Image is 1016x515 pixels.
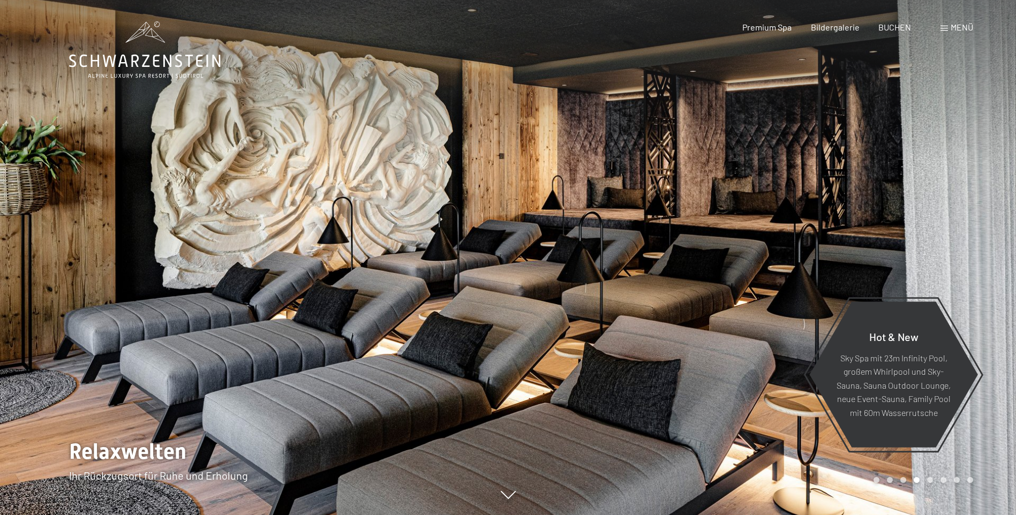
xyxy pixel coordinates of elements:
span: Menü [951,22,973,32]
a: Premium Spa [742,22,792,32]
a: Bildergalerie [811,22,860,32]
p: Sky Spa mit 23m Infinity Pool, großem Whirlpool und Sky-Sauna, Sauna Outdoor Lounge, neue Event-S... [836,351,952,419]
div: Carousel Page 4 (Current Slide) [914,477,920,483]
div: Carousel Page 1 [874,477,879,483]
div: Carousel Page 5 [927,477,933,483]
div: Carousel Page 7 [954,477,960,483]
div: Carousel Page 3 [900,477,906,483]
a: BUCHEN [878,22,911,32]
div: Carousel Pagination [870,477,973,483]
span: Hot & New [869,330,919,343]
div: Carousel Page 8 [967,477,973,483]
a: Hot & New Sky Spa mit 23m Infinity Pool, großem Whirlpool und Sky-Sauna, Sauna Outdoor Lounge, ne... [809,301,979,448]
div: Carousel Page 6 [940,477,946,483]
div: Carousel Page 2 [887,477,893,483]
